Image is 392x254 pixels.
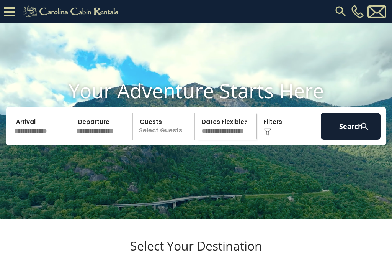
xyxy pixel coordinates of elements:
h1: Your Adventure Starts Here [6,79,386,102]
img: search-regular-white.png [360,122,369,131]
img: Khaki-logo.png [19,4,125,19]
button: Search [321,113,381,140]
p: Select Guests [135,113,194,140]
a: [PHONE_NUMBER] [350,5,366,18]
img: filter--v1.png [264,128,271,136]
img: search-regular.svg [334,5,348,18]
